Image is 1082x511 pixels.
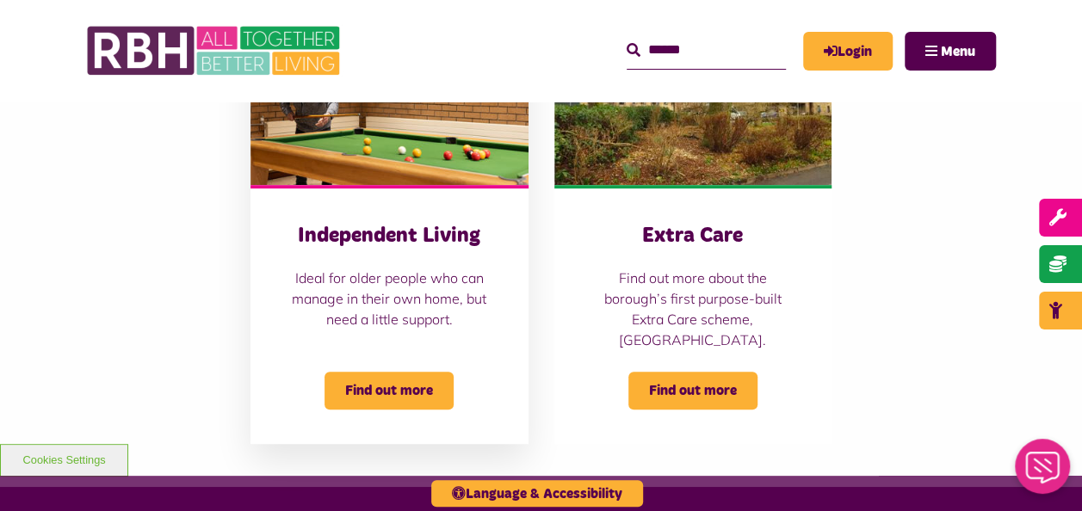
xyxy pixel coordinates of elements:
[285,268,493,329] p: Ideal for older people who can manage in their own home, but need a little support.
[86,17,344,84] img: RBH
[554,12,832,444] a: Extra Care Find out more about the borough’s first purpose-built Extra Care scheme, [GEOGRAPHIC_D...
[627,32,786,69] input: Search
[589,223,797,249] h3: Extra Care
[325,372,454,409] span: Find out more
[285,223,493,249] h3: Independent Living
[431,480,643,507] button: Language & Accessibility
[250,12,528,444] a: Independent Living Ideal for older people who can manage in their own home, but need a little sup...
[1005,434,1082,511] iframe: Netcall Web Assistant for live chat
[589,268,797,350] p: Find out more about the borough’s first purpose-built Extra Care scheme, [GEOGRAPHIC_DATA].
[905,32,996,71] button: Navigation
[628,372,757,409] span: Find out more
[803,32,893,71] a: MyRBH
[941,45,975,58] span: Menu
